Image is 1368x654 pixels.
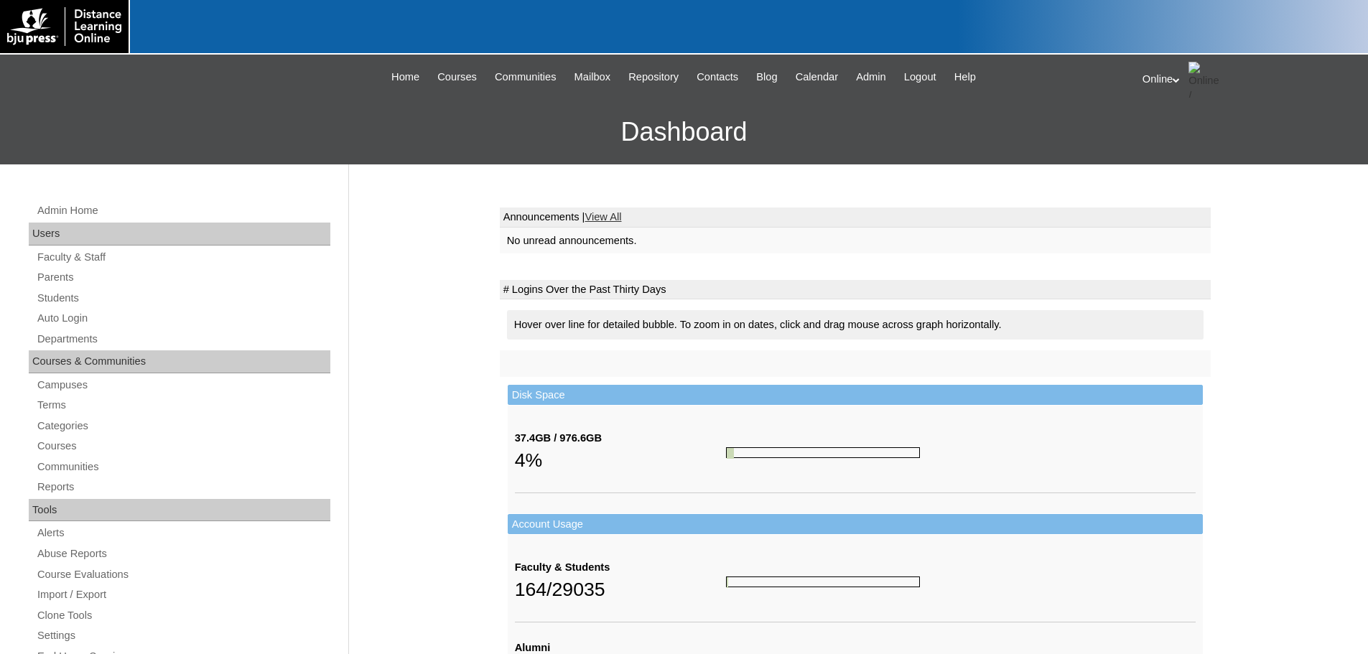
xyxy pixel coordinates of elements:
a: Departments [36,330,330,348]
a: Clone Tools [36,607,330,625]
a: Admin Home [36,202,330,220]
div: Online [1143,62,1354,98]
a: Categories [36,417,330,435]
td: Announcements | [500,207,1211,228]
span: Contacts [697,69,738,85]
span: Repository [628,69,679,85]
img: Online / Instructor [1188,62,1224,98]
a: Home [384,69,427,85]
a: View All [585,211,621,223]
img: logo-white.png [7,7,121,46]
a: Reports [36,478,330,496]
a: Courses [36,437,330,455]
div: 4% [515,446,726,475]
div: Hover over line for detailed bubble. To zoom in on dates, click and drag mouse across graph horiz... [507,310,1204,340]
a: Mailbox [567,69,618,85]
a: Students [36,289,330,307]
a: Admin [849,69,893,85]
span: Communities [495,69,557,85]
span: Blog [756,69,777,85]
div: Tools [29,499,330,522]
a: Import / Export [36,586,330,604]
div: 37.4GB / 976.6GB [515,431,726,446]
a: Campuses [36,376,330,394]
a: Communities [488,69,564,85]
span: Admin [856,69,886,85]
span: Mailbox [574,69,611,85]
div: Users [29,223,330,246]
span: Logout [904,69,936,85]
a: Contacts [689,69,745,85]
span: Courses [437,69,477,85]
a: Parents [36,268,330,286]
a: Blog [749,69,784,85]
span: Help [954,69,976,85]
a: Logout [897,69,944,85]
td: Disk Space [508,385,1203,406]
div: Courses & Communities [29,350,330,373]
a: Auto Login [36,309,330,327]
a: Settings [36,627,330,645]
td: Account Usage [508,514,1203,535]
a: Course Evaluations [36,566,330,584]
a: Calendar [788,69,845,85]
a: Faculty & Staff [36,248,330,266]
div: Faculty & Students [515,560,726,575]
td: No unread announcements. [500,228,1211,254]
a: Communities [36,458,330,476]
span: Home [391,69,419,85]
a: Abuse Reports [36,545,330,563]
span: Calendar [796,69,838,85]
td: # Logins Over the Past Thirty Days [500,280,1211,300]
a: Alerts [36,524,330,542]
a: Help [947,69,983,85]
div: 164/29035 [515,575,726,604]
a: Terms [36,396,330,414]
h3: Dashboard [7,100,1361,164]
a: Repository [621,69,686,85]
a: Courses [430,69,484,85]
